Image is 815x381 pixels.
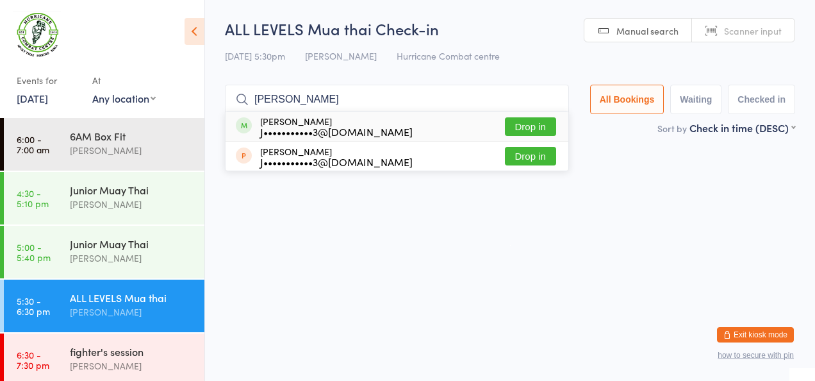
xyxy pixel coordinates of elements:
[13,10,61,57] img: Hurricane Combat Centre
[70,183,193,197] div: Junior Muay Thai
[70,129,193,143] div: 6AM Box Fit
[70,251,193,266] div: [PERSON_NAME]
[70,143,193,158] div: [PERSON_NAME]
[4,226,204,278] a: 5:00 -5:40 pmJunior Muay Thai[PERSON_NAME]
[17,70,79,91] div: Events for
[225,85,569,114] input: Search
[717,327,794,343] button: Exit kiosk mode
[260,116,413,137] div: [PERSON_NAME]
[225,18,795,39] h2: ALL LEVELS Mua thai Check-in
[260,146,413,167] div: [PERSON_NAME]
[728,85,795,114] button: Checked in
[70,305,193,319] div: [PERSON_NAME]
[689,121,795,135] div: Check in time (DESC)
[70,197,193,212] div: [PERSON_NAME]
[590,85,664,114] button: All Bookings
[670,85,721,114] button: Waiting
[505,117,556,136] button: Drop in
[260,126,413,137] div: J•••••••••••3@[DOMAIN_NAME]
[17,350,49,370] time: 6:30 - 7:30 pm
[70,344,193,359] div: fighter's session
[724,24,782,37] span: Scanner input
[305,49,377,62] span: [PERSON_NAME]
[225,49,285,62] span: [DATE] 5:30pm
[70,291,193,305] div: ALL LEVELS Mua thai
[657,122,687,135] label: Sort by
[4,172,204,224] a: 4:30 -5:10 pmJunior Muay Thai[PERSON_NAME]
[17,134,49,155] time: 6:00 - 7:00 am
[616,24,679,37] span: Manual search
[260,157,413,167] div: J•••••••••••3@[DOMAIN_NAME]
[17,188,49,208] time: 4:30 - 5:10 pm
[70,237,193,251] div: Junior Muay Thai
[397,49,500,62] span: Hurricane Combat centre
[17,296,50,316] time: 5:30 - 6:30 pm
[4,118,204,171] a: 6:00 -7:00 am6AM Box Fit[PERSON_NAME]
[4,280,204,332] a: 5:30 -6:30 pmALL LEVELS Mua thai[PERSON_NAME]
[92,91,156,105] div: Any location
[92,70,156,91] div: At
[17,91,48,105] a: [DATE]
[718,351,794,360] button: how to secure with pin
[70,359,193,373] div: [PERSON_NAME]
[17,242,51,262] time: 5:00 - 5:40 pm
[505,147,556,165] button: Drop in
